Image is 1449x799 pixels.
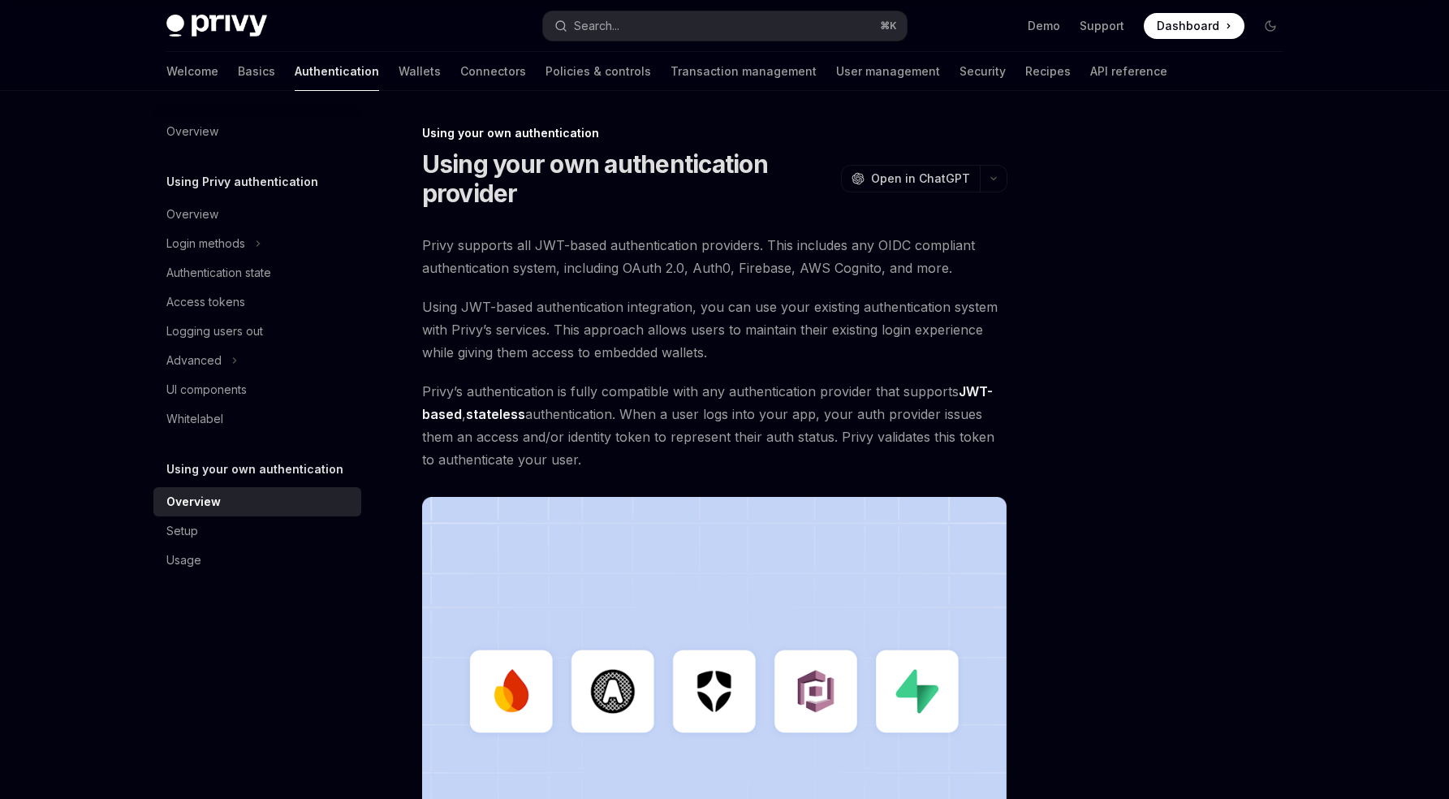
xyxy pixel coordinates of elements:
[153,258,361,287] a: Authentication state
[1080,18,1124,34] a: Support
[1144,13,1244,39] a: Dashboard
[880,19,897,32] span: ⌘ K
[166,122,218,141] div: Overview
[1157,18,1219,34] span: Dashboard
[422,296,1007,364] span: Using JWT-based authentication integration, you can use your existing authentication system with ...
[1257,13,1283,39] button: Toggle dark mode
[422,380,1007,471] span: Privy’s authentication is fully compatible with any authentication provider that supports , authe...
[166,292,245,312] div: Access tokens
[153,117,361,146] a: Overview
[153,487,361,516] a: Overview
[466,406,525,423] a: stateless
[166,551,201,570] div: Usage
[546,52,651,91] a: Policies & controls
[166,409,223,429] div: Whitelabel
[166,380,247,399] div: UI components
[422,234,1007,279] span: Privy supports all JWT-based authentication providers. This includes any OIDC compliant authentic...
[295,52,379,91] a: Authentication
[166,234,245,253] div: Login methods
[166,351,222,370] div: Advanced
[960,52,1006,91] a: Security
[1028,18,1060,34] a: Demo
[399,52,441,91] a: Wallets
[460,52,526,91] a: Connectors
[153,546,361,575] a: Usage
[574,16,619,36] div: Search...
[166,52,218,91] a: Welcome
[166,172,318,192] h5: Using Privy authentication
[238,52,275,91] a: Basics
[153,317,361,346] a: Logging users out
[1025,52,1071,91] a: Recipes
[166,263,271,283] div: Authentication state
[166,15,267,37] img: dark logo
[871,171,970,187] span: Open in ChatGPT
[422,125,1007,141] div: Using your own authentication
[166,521,198,541] div: Setup
[543,11,907,41] button: Open search
[153,516,361,546] a: Setup
[422,149,834,208] h1: Using your own authentication provider
[166,205,218,224] div: Overview
[166,460,343,479] h5: Using your own authentication
[166,322,263,341] div: Logging users out
[153,346,361,375] button: Toggle Advanced section
[166,492,221,512] div: Overview
[153,229,361,258] button: Toggle Login methods section
[841,165,980,192] button: Open in ChatGPT
[1090,52,1167,91] a: API reference
[153,287,361,317] a: Access tokens
[836,52,940,91] a: User management
[153,404,361,434] a: Whitelabel
[671,52,817,91] a: Transaction management
[153,375,361,404] a: UI components
[153,200,361,229] a: Overview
